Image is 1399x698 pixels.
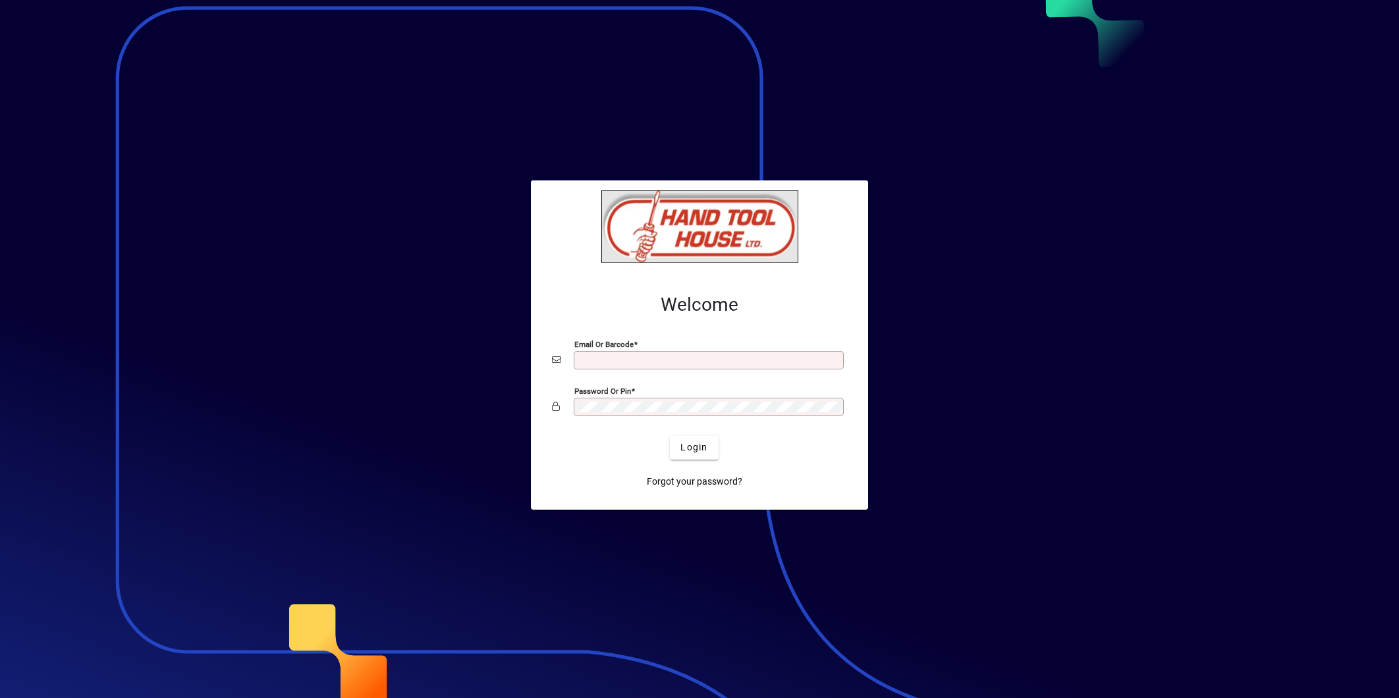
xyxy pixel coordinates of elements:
span: Login [680,441,707,454]
a: Forgot your password? [642,470,748,494]
h2: Welcome [552,294,847,316]
mat-label: Password or Pin [574,386,631,395]
mat-label: Email or Barcode [574,339,634,348]
span: Forgot your password? [647,475,742,489]
button: Login [670,436,718,460]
